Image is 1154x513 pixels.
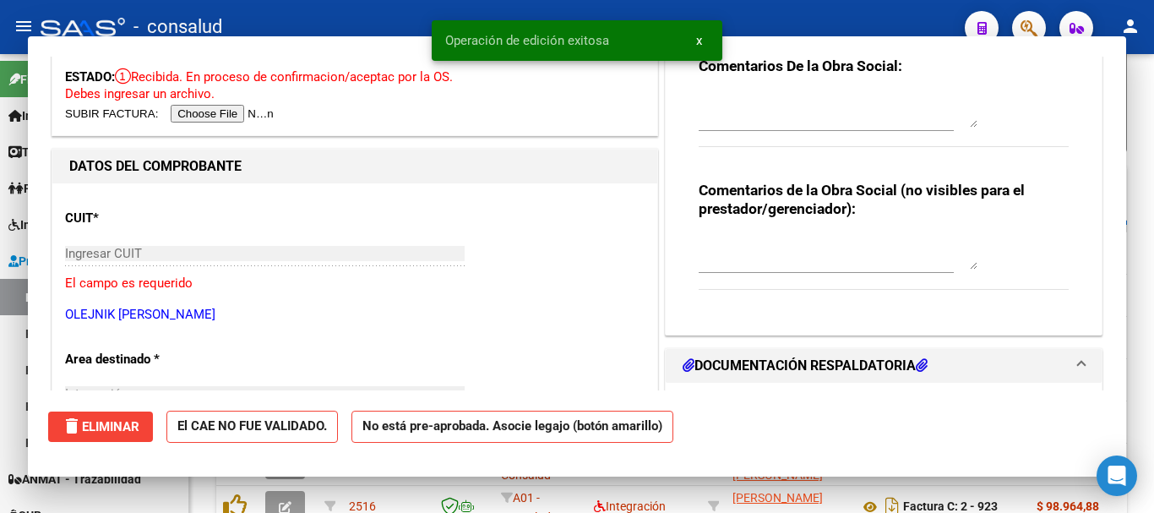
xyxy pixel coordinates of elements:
[349,499,376,513] span: 2516
[8,470,141,488] span: ANMAT - Trazabilidad
[8,216,165,234] span: Integración (discapacidad)
[69,158,242,174] strong: DATOS DEL COMPROBANTE
[48,412,153,442] button: Eliminar
[166,411,338,444] strong: El CAE NO FUE VALIDADO.
[351,411,673,444] strong: No está pre-aprobada. Asocie legajo (botón amarillo)
[65,69,115,85] span: ESTADO:
[666,349,1102,383] mat-expansion-panel-header: DOCUMENTACIÓN RESPALDATORIA
[65,274,645,293] p: El campo es requerido
[62,419,139,434] span: Eliminar
[8,252,162,270] span: Prestadores / Proveedores
[699,182,1025,217] strong: Comentarios de la Obra Social (no visibles para el prestador/gerenciador):
[683,25,716,56] button: x
[696,33,702,48] span: x
[65,85,645,104] p: Debes ingresar un archivo.
[133,8,222,46] span: - consalud
[1097,456,1137,496] div: Open Intercom Messenger
[65,305,645,325] p: OLEJNIK [PERSON_NAME]
[65,209,239,228] p: CUIT
[445,32,609,49] span: Operación de edición exitosa
[65,350,239,369] p: Area destinado *
[732,491,823,505] span: [PERSON_NAME]
[666,29,1102,335] div: COMENTARIOS
[8,70,96,89] span: Firma Express
[65,386,128,401] span: Integración
[594,499,666,513] span: Integración
[8,106,52,125] span: Inicio
[8,143,73,161] span: Tesorería
[699,57,902,74] strong: Comentarios De la Obra Social:
[8,179,63,198] span: Padrón
[683,356,928,376] h1: DOCUMENTACIÓN RESPALDATORIA
[1120,16,1140,36] mat-icon: person
[1037,499,1099,513] strong: $ 98.964,88
[115,69,453,85] span: Recibida. En proceso de confirmacion/aceptac por la OS.
[14,16,34,36] mat-icon: menu
[62,416,82,436] mat-icon: delete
